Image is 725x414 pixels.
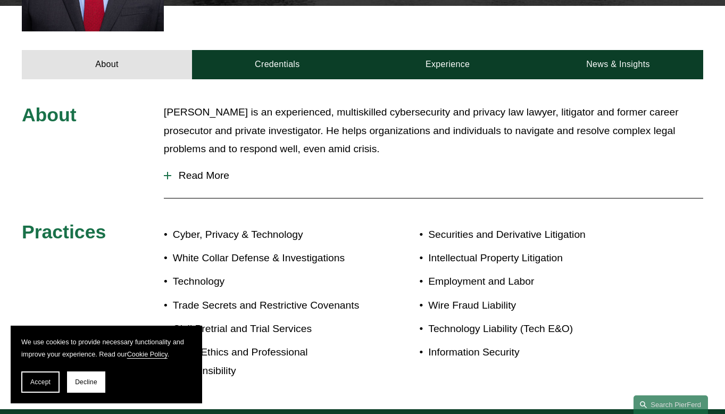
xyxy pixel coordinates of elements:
[363,50,533,79] a: Experience
[30,378,51,386] span: Accept
[21,336,191,361] p: We use cookies to provide necessary functionality and improve your experience. Read our .
[428,249,646,268] p: Intellectual Property Litigation
[192,50,362,79] a: Credentials
[428,320,646,338] p: Technology Liability (Tech E&O)
[173,249,363,268] p: White Collar Defense & Investigations
[428,272,646,291] p: Employment and Labor
[173,343,363,380] p: Legal Ethics and Professional Responsibility
[164,103,703,159] p: [PERSON_NAME] is an experienced, multiskilled cybersecurity and privacy law lawyer, litigator and...
[67,371,105,393] button: Decline
[164,162,703,189] button: Read More
[173,226,363,244] p: Cyber, Privacy & Technology
[22,104,77,126] span: About
[127,350,168,358] a: Cookie Policy
[173,320,363,338] p: Civil Pretrial and Trial Services
[21,371,60,393] button: Accept
[22,50,192,79] a: About
[173,296,363,315] p: Trade Secrets and Restrictive Covenants
[173,272,363,291] p: Technology
[428,226,646,244] p: Securities and Derivative Litigation
[533,50,703,79] a: News & Insights
[11,326,202,403] section: Cookie banner
[22,221,106,243] span: Practices
[428,343,646,362] p: Information Security
[428,296,646,315] p: Wire Fraud Liability
[634,395,708,414] a: Search this site
[171,170,703,181] span: Read More
[75,378,97,386] span: Decline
